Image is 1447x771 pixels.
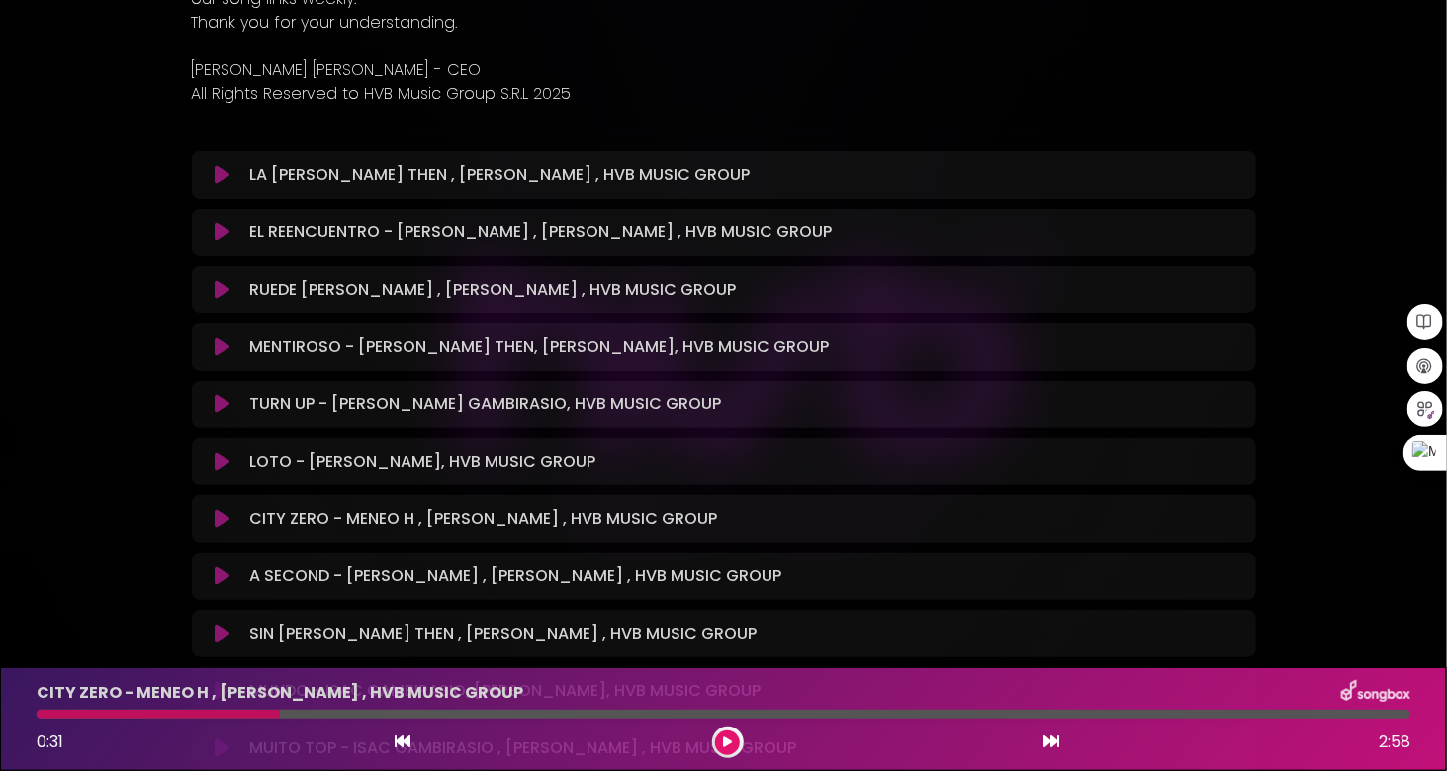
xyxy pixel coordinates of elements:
p: [PERSON_NAME] [PERSON_NAME] - CEO [192,58,1256,82]
p: All Rights Reserved to HVB Music Group S.R.L 2025 [192,82,1256,106]
img: songbox-logo-white.png [1341,680,1410,706]
span: 0:31 [37,730,63,753]
p: CITY ZERO - MENEO H , [PERSON_NAME] , HVB MUSIC GROUP [249,507,717,531]
p: SIN [PERSON_NAME] THEN , [PERSON_NAME] , HVB MUSIC GROUP [249,622,757,645]
p: A SECOND - [PERSON_NAME] , [PERSON_NAME] , HVB MUSIC GROUP [249,564,781,588]
p: LA [PERSON_NAME] THEN , [PERSON_NAME] , HVB MUSIC GROUP [249,163,750,187]
p: CITY ZERO - MENEO H , [PERSON_NAME] , HVB MUSIC GROUP [37,681,523,705]
p: Thank you for your understanding. [192,11,1256,35]
p: TURN UP - [PERSON_NAME] GAMBIRASIO, HVB MUSIC GROUP [249,392,721,416]
span: 2:58 [1379,730,1410,754]
p: LOTO - [PERSON_NAME], HVB MUSIC GROUP [249,450,595,473]
p: RUEDE [PERSON_NAME] , [PERSON_NAME] , HVB MUSIC GROUP [249,278,736,301]
p: EL REENCUENTRO - [PERSON_NAME] , [PERSON_NAME] , HVB MUSIC GROUP [249,220,832,244]
p: MENTIROSO - [PERSON_NAME] THEN, [PERSON_NAME], HVB MUSIC GROUP [249,335,829,359]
